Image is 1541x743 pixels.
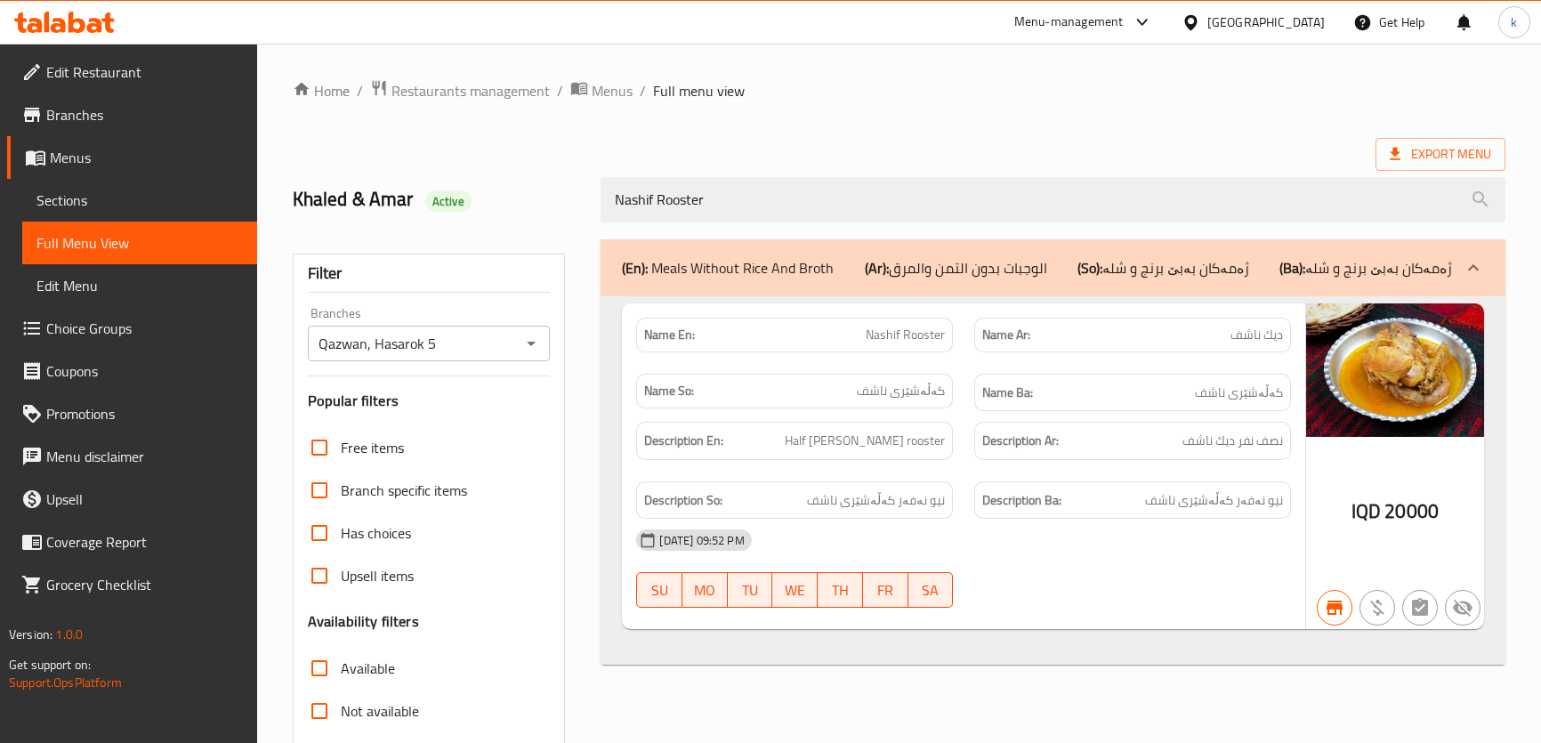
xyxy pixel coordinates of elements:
[870,577,901,603] span: FR
[308,611,419,632] h3: Availability filters
[9,653,91,676] span: Get support on:
[863,572,908,608] button: FR
[357,80,363,101] li: /
[46,489,243,510] span: Upsell
[636,572,682,608] button: SU
[1195,382,1283,404] span: کەڵەشێری ناشف
[46,531,243,553] span: Coverage Report
[1207,12,1325,32] div: [GEOGRAPHIC_DATA]
[601,296,1505,666] div: (En): Meals Without Rice And Broth(Ar):الوجبات بدون التمن والمرق(So):ژەمەکان بەبێ برنج و شلە(Ba):...
[916,577,947,603] span: SA
[1376,138,1505,171] span: Export Menu
[592,80,633,101] span: Menus
[293,80,350,101] a: Home
[46,403,243,424] span: Promotions
[779,577,811,603] span: WE
[46,104,243,125] span: Branches
[22,264,257,307] a: Edit Menu
[1014,12,1124,33] div: Menu-management
[36,232,243,254] span: Full Menu View
[644,577,675,603] span: SU
[7,478,257,521] a: Upsell
[1306,303,1484,437] img: %D9%83%DB%95%DA%B5%DB%95%D8%B4%DB%8E%D8%B1_%D8%B3%D8%A7%D8%AF%DB%95_%D9%86%D8%A7%D8%B4%D9%8163886...
[653,80,745,101] span: Full menu view
[7,136,257,179] a: Menus
[982,430,1059,452] strong: Description Ar:
[341,658,395,679] span: Available
[7,563,257,606] a: Grocery Checklist
[865,257,1047,279] p: الوجبات بدون التمن والمرق
[865,254,889,281] b: (Ar):
[308,254,551,293] div: Filter
[7,392,257,435] a: Promotions
[1384,494,1439,529] span: 20000
[1145,489,1283,512] span: نیو نەفەر كەڵەشێری ناشف
[293,79,1505,102] nav: breadcrumb
[1359,590,1395,626] button: Purchased item
[7,521,257,563] a: Coverage Report
[7,435,257,478] a: Menu disclaimer
[682,572,728,608] button: MO
[601,177,1505,222] input: search
[1077,254,1102,281] b: (So):
[7,350,257,392] a: Coupons
[22,179,257,222] a: Sections
[1279,254,1305,281] b: (Ba):
[425,193,472,210] span: Active
[1351,494,1381,529] span: IQD
[7,93,257,136] a: Branches
[982,489,1061,512] strong: Description Ba:
[644,382,694,400] strong: Name So:
[9,671,122,694] a: Support.OpsPlatform
[735,577,766,603] span: TU
[50,147,243,168] span: Menus
[9,623,52,646] span: Version:
[341,437,404,458] span: Free items
[7,51,257,93] a: Edit Restaurant
[982,382,1033,404] strong: Name Ba:
[46,574,243,595] span: Grocery Checklist
[341,700,419,722] span: Not available
[341,522,411,544] span: Has choices
[772,572,818,608] button: WE
[690,577,721,603] span: MO
[55,623,83,646] span: 1.0.0
[1511,12,1517,32] span: k
[982,326,1030,344] strong: Name Ar:
[785,430,945,452] span: Half nafar nashif rooster
[1279,257,1452,279] p: ژەمەکان بەبێ برنج و شلە
[857,382,945,400] span: کەڵەشێری ناشف
[519,331,544,356] button: Open
[818,572,863,608] button: TH
[640,80,646,101] li: /
[36,190,243,211] span: Sections
[1390,143,1491,166] span: Export Menu
[622,257,834,279] p: Meals Without Rice And Broth
[557,80,563,101] li: /
[622,254,648,281] b: (En):
[825,577,856,603] span: TH
[46,446,243,467] span: Menu disclaimer
[728,572,773,608] button: TU
[1317,590,1352,626] button: Branch specific item
[601,239,1505,296] div: (En): Meals Without Rice And Broth(Ar):الوجبات بدون التمن والمرق(So):ژەمەکان بەبێ برنج و شلە(Ba):...
[1077,257,1249,279] p: ژەمەکان بەبێ برنج و شلە
[807,489,945,512] span: نیو نەفەر كەڵەشێری ناشف
[644,326,695,344] strong: Name En:
[36,275,243,296] span: Edit Menu
[644,430,723,452] strong: Description En:
[1445,590,1480,626] button: Not available
[866,326,945,344] span: Nashif Rooster
[1182,430,1283,452] span: نصف نفر ديك ناشف
[7,307,257,350] a: Choice Groups
[370,79,550,102] a: Restaurants management
[1402,590,1438,626] button: Not has choices
[46,318,243,339] span: Choice Groups
[1230,326,1283,344] span: ديك ناشف
[644,489,722,512] strong: Description So:
[46,61,243,83] span: Edit Restaurant
[22,222,257,264] a: Full Menu View
[46,360,243,382] span: Coupons
[341,480,467,501] span: Branch specific items
[293,186,580,213] h2: Khaled & Amar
